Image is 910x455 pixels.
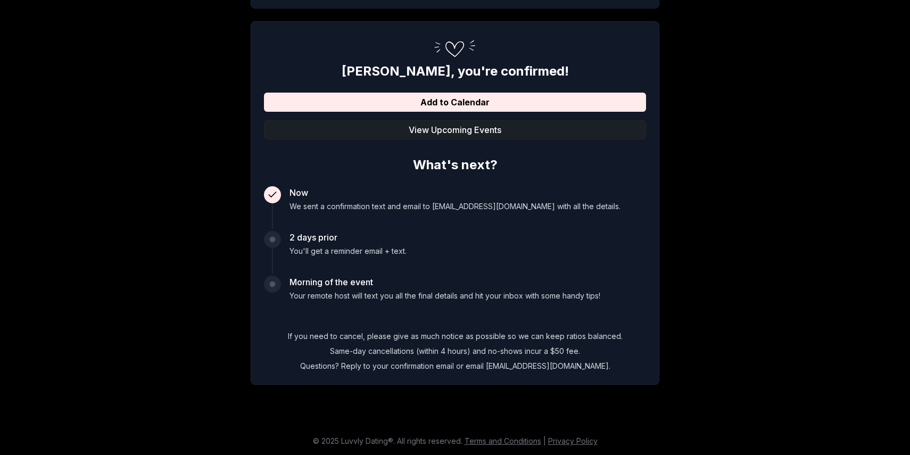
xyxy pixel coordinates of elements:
a: Privacy Policy [548,436,598,445]
button: View Upcoming Events [264,120,646,139]
h3: Morning of the event [289,276,600,288]
p: We sent a confirmation text and email to [EMAIL_ADDRESS][DOMAIN_NAME] with all the details. [289,201,621,212]
p: If you need to cancel, please give as much notice as possible so we can keep ratios balanced. [264,331,646,342]
a: Terms and Conditions [465,436,541,445]
button: Add to Calendar [264,93,646,112]
h2: [PERSON_NAME] , you're confirmed! [264,63,646,80]
span: | [543,436,546,445]
p: Your remote host will text you all the final details and hit your inbox with some handy tips! [289,291,600,301]
h2: What's next? [264,152,646,173]
p: You'll get a reminder email + text. [289,246,407,257]
img: Confirmation Step [428,35,482,63]
p: Same-day cancellations (within 4 hours) and no-shows incur a $50 fee. [264,346,646,357]
p: Questions? Reply to your confirmation email or email [EMAIL_ADDRESS][DOMAIN_NAME]. [264,361,646,371]
h3: Now [289,186,621,199]
h3: 2 days prior [289,231,407,244]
